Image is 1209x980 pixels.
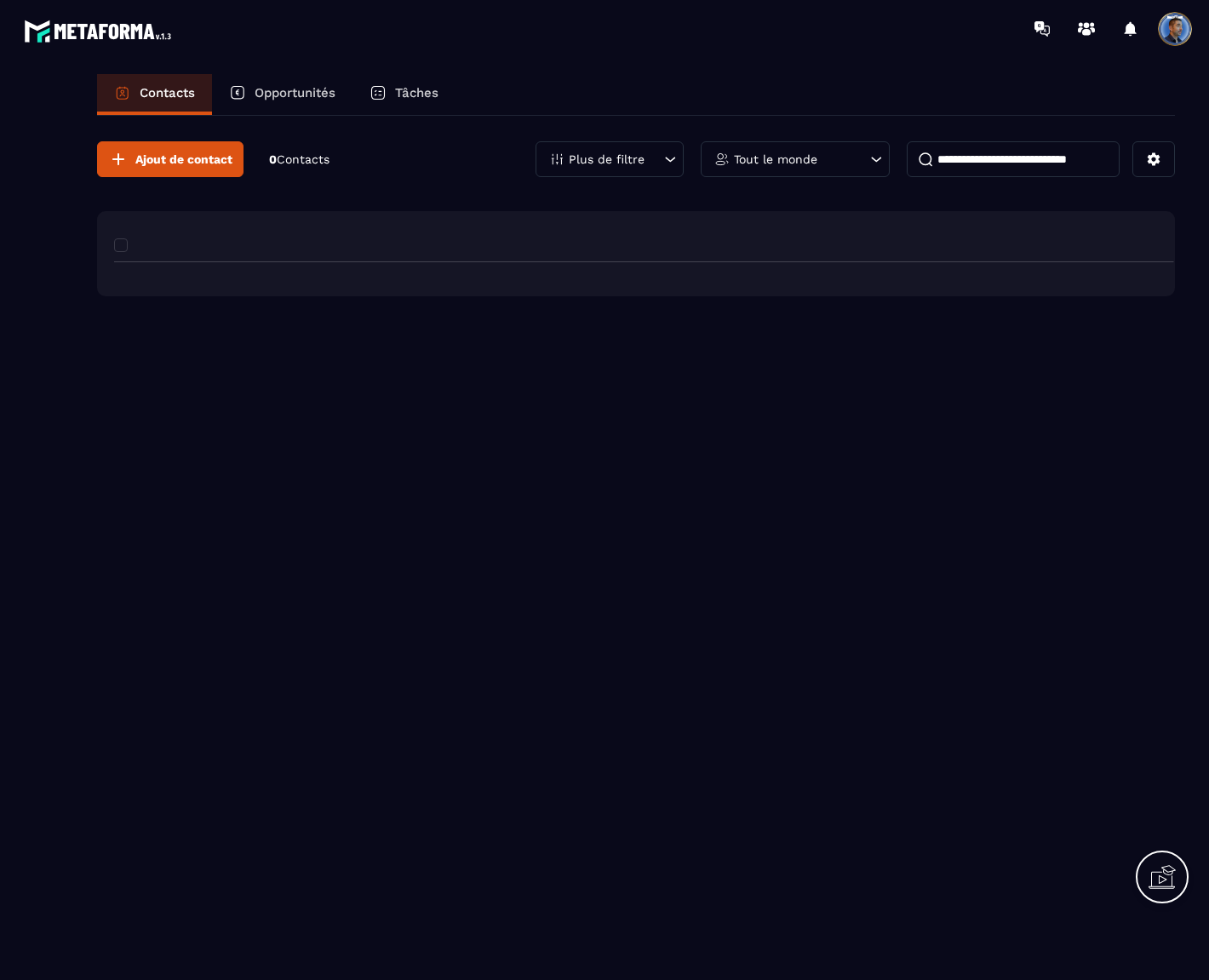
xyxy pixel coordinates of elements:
p: 0 [269,152,329,168]
a: Tâches [352,74,456,115]
p: Plus de filtre [569,153,645,165]
p: Tâches [395,85,438,100]
p: Contacts [140,85,195,100]
a: Opportunités [212,74,352,115]
a: Contacts [97,74,212,115]
span: Ajout de contact [135,151,232,168]
button: Ajout de contact [97,141,244,177]
img: logo [24,15,177,47]
span: Contacts [277,152,329,166]
p: Tout le monde [734,153,817,165]
p: Opportunités [255,85,335,100]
